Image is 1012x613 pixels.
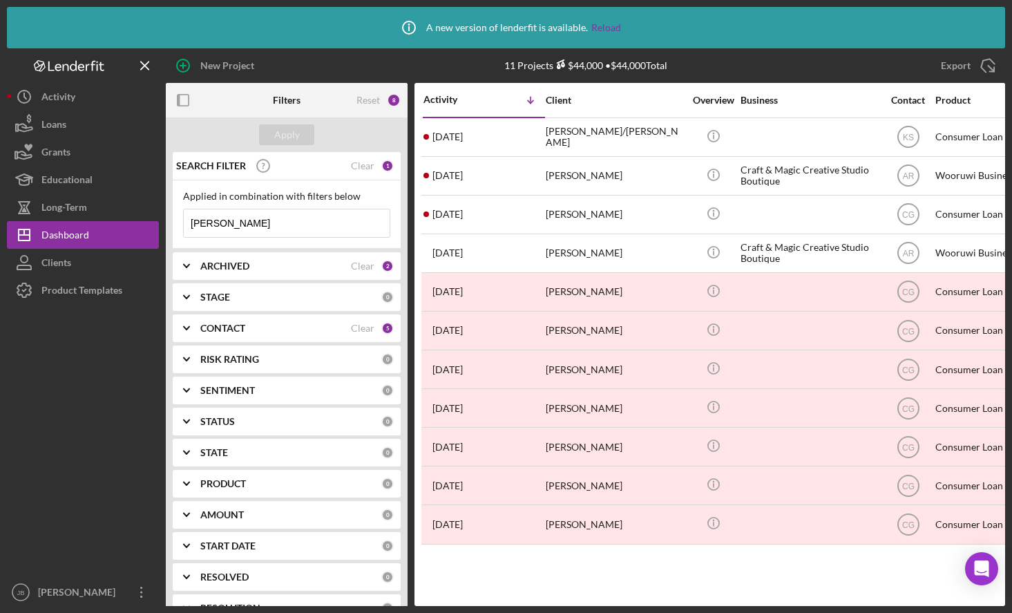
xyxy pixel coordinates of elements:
time: 2025-09-18 14:03 [432,131,463,142]
b: RESOLVED [200,572,249,583]
b: Filters [273,95,300,106]
b: PRODUCT [200,478,246,489]
div: Clear [351,160,374,171]
b: ARCHIVED [200,261,249,272]
b: SEARCH FILTER [176,160,246,171]
text: CG [902,326,915,336]
b: RISK RATING [200,354,259,365]
b: STATE [200,447,228,458]
div: [PERSON_NAME] [546,390,684,426]
time: 2025-05-15 18:38 [432,209,463,220]
div: Educational [41,166,93,197]
time: 2024-12-26 21:35 [432,519,463,530]
div: Product Templates [41,276,122,308]
div: [PERSON_NAME] [546,351,684,388]
div: Open Intercom Messenger [965,552,998,585]
text: CG [902,287,915,297]
a: Reload [591,22,621,33]
div: 8 [387,93,401,107]
div: Contact [882,95,934,106]
div: Overview [687,95,739,106]
div: Craft & Magic Creative Studio Boutique [741,235,879,272]
text: CG [902,442,915,452]
button: Loans [7,111,159,138]
div: Reset [356,95,380,106]
div: Dashboard [41,221,89,252]
div: [PERSON_NAME]/[PERSON_NAME] [546,119,684,155]
time: 2025-01-06 22:32 [432,403,463,414]
div: [PERSON_NAME] [546,158,684,194]
button: Educational [7,166,159,194]
div: 2 [381,260,394,272]
button: JB[PERSON_NAME] [7,578,159,606]
div: $44,000 [553,59,603,71]
div: Clear [351,323,374,334]
div: [PERSON_NAME] [546,196,684,233]
div: Export [941,52,971,79]
button: Grants [7,138,159,166]
b: STAGE [200,292,230,303]
div: Client [546,95,684,106]
button: Clients [7,249,159,276]
text: KS [902,133,913,142]
div: Craft & Magic Creative Studio Boutique [741,158,879,194]
div: [PERSON_NAME] [546,506,684,543]
button: Dashboard [7,221,159,249]
div: Activity [41,83,75,114]
div: [PERSON_NAME] [546,428,684,465]
div: Applied in combination with filters below [183,191,390,202]
time: 2025-01-14 15:21 [432,364,463,375]
div: Long-Term [41,194,87,225]
text: CG [902,404,915,413]
button: Long-Term [7,194,159,221]
text: CG [902,520,915,530]
b: CONTACT [200,323,245,334]
div: 0 [381,353,394,366]
div: Clients [41,249,71,280]
div: [PERSON_NAME] [546,312,684,349]
b: AMOUNT [200,509,244,520]
text: CG [902,210,915,220]
div: 0 [381,571,394,583]
div: Business [741,95,879,106]
button: Export [927,52,1005,79]
a: Activity [7,83,159,111]
div: 11 Projects • $44,000 Total [504,59,667,71]
button: Apply [259,124,314,145]
button: Product Templates [7,276,159,304]
time: 2024-12-28 02:31 [432,480,463,491]
button: New Project [166,52,268,79]
div: 0 [381,384,394,397]
b: STATUS [200,416,235,427]
div: 5 [381,322,394,334]
div: Apply [274,124,300,145]
div: [PERSON_NAME] [546,274,684,310]
div: New Project [200,52,254,79]
div: A new version of lenderfit is available. [392,10,621,45]
div: 1 [381,160,394,172]
text: AR [902,171,914,181]
time: 2024-12-31 19:54 [432,442,463,453]
div: 0 [381,415,394,428]
time: 2025-01-14 19:54 [432,325,463,336]
div: [PERSON_NAME] [546,467,684,504]
div: Loans [41,111,66,142]
b: START DATE [200,540,256,551]
div: 0 [381,446,394,459]
div: 0 [381,478,394,490]
text: JB [17,589,24,596]
div: [PERSON_NAME] [546,235,684,272]
time: 2025-01-16 05:04 [432,286,463,297]
div: Activity [423,94,484,105]
time: 2025-06-19 02:58 [432,170,463,181]
div: 0 [381,291,394,303]
div: [PERSON_NAME] [35,578,124,610]
text: AR [902,249,914,258]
